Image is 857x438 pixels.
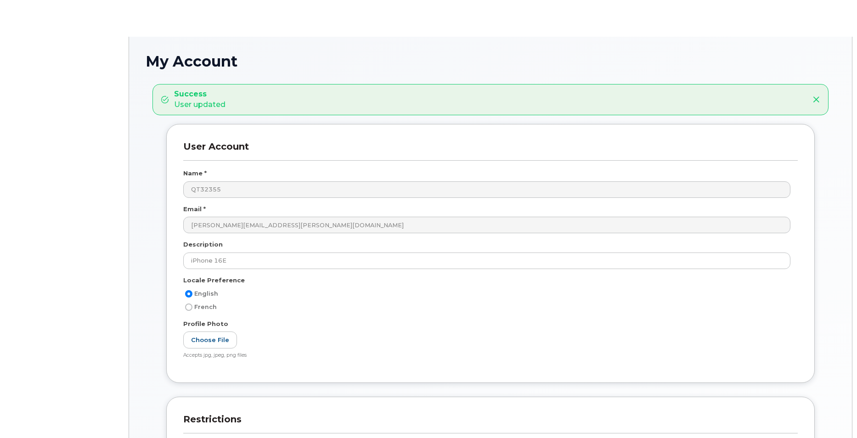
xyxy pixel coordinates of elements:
input: English [185,290,192,298]
h3: User Account [183,141,798,161]
span: French [194,303,217,310]
input: French [185,303,192,311]
div: Accepts jpg, jpeg, png files [183,352,790,359]
label: Email * [183,205,206,213]
label: Name * [183,169,207,178]
label: Profile Photo [183,320,228,328]
h1: My Account [146,53,835,69]
div: User updated [174,89,226,110]
h3: Restrictions [183,414,798,433]
label: Choose File [183,331,237,348]
span: English [194,290,218,297]
label: Locale Preference [183,276,245,285]
label: Description [183,240,223,249]
strong: Success [174,89,226,100]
